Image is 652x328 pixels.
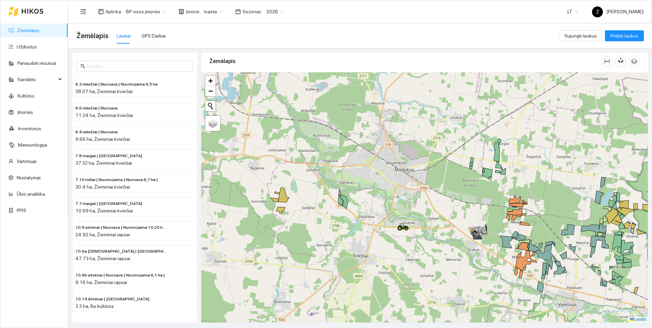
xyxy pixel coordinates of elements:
span: 10.69 ha, Žieminiai kviečiai [75,208,133,213]
span: menu-fold [80,9,86,15]
span: calendar [235,9,241,14]
button: Initiate a new search [205,101,216,111]
a: Vartotojai [17,159,36,164]
span: BP visos įmonės [126,6,166,17]
span: 11.24 ha, Žieminiai kviečiai [75,113,133,118]
span: 10.14 Ašvėnai | Nuosava [75,296,149,302]
span: 7.10 miliai | Nuomojama | Nuosava 6,7 ha | [75,177,158,183]
a: Zoom out [205,86,216,96]
span: 3.3 ha, Be kultūros [75,303,114,309]
a: Meteorologija [18,142,47,148]
a: Leaflet [630,317,646,322]
div: Žemėlapis [209,51,602,71]
span: 10.6a ašvėnai | Nuomojama | Nuosava 6,0 ha | [75,248,167,255]
button: Pridėti laukus [605,30,644,41]
a: Įmonės [17,109,33,115]
span: Žemėlapis [76,30,108,41]
a: Kultūros [17,93,34,99]
button: menu-fold [76,5,90,18]
a: Ūkio analitika [17,191,45,197]
a: Inventorius [18,126,41,131]
a: Nustatymai [17,175,41,180]
span: − [208,87,213,95]
span: 7.8 maigai | Nuosava [75,153,142,159]
span: Aplinka : [105,8,122,15]
span: 10.9 ašvėnai | Nuosava | Nuomojama 10,20 ha | [75,224,167,231]
span: Pridėti laukus [610,32,638,40]
span: 9.16 ha, Žieminiai rapsai [75,280,127,285]
span: search [80,64,85,69]
a: Panaudoti resursai [17,60,56,66]
span: LT [567,6,578,17]
span: 10.6b ašvėnai | Nuosava | Nuomojama 6,1 ha | [75,272,165,279]
span: layout [98,9,104,14]
span: + [208,76,213,85]
span: 38.07 ha, Žieminiai kviečiai [75,89,133,94]
button: column-width [602,56,612,67]
a: Pridėti laukus [605,33,644,39]
span: 30.4 ha, Žieminiai kviečiai [75,184,130,190]
a: Sujungti laukus [559,33,602,39]
span: Ivasta [204,6,223,17]
a: PPIS [17,208,26,213]
a: Žemėlapis [17,28,40,33]
span: [PERSON_NAME] [592,9,643,14]
a: Zoom in [205,76,216,86]
span: Ž [596,6,599,17]
span: 2026 [266,6,284,17]
span: 6.4 rekečiai | Nuosava [75,129,118,135]
span: Sezonas : [242,8,262,15]
span: Įmonė : [186,8,200,15]
div: GPS Darbai [142,32,166,40]
a: Užduotys [17,44,37,49]
span: 37.32 ha, Žieminiai kviečiai [75,160,132,166]
span: 24.92 ha, Žieminiai rapsai [75,232,130,237]
span: 6.3 rekečiai | Nuosava | Nuomojama 9,5 ha [75,81,158,88]
span: Sandėlis [17,73,56,86]
input: Paieška [87,62,189,70]
span: column-width [602,59,612,64]
span: 7.7 maigai | Nuomojama [75,200,142,207]
span: 47.73 ha, Žieminiai rapsai [75,256,130,261]
span: Sujungti laukus [564,32,597,40]
span: 9.66 ha, Žieminiai kviečiai [75,136,130,142]
a: Layers [205,116,220,131]
div: Laukai [117,32,131,40]
span: shop [179,9,184,14]
button: Sujungti laukus [559,30,602,41]
span: 6.6 rekečiai | Nuosava [75,105,118,111]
